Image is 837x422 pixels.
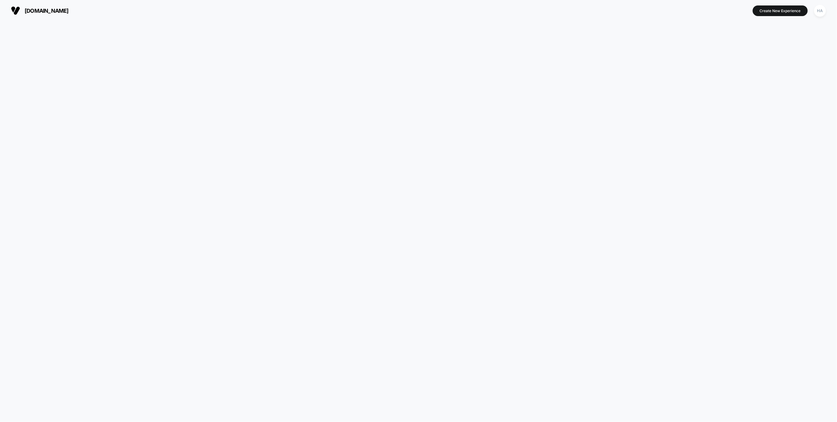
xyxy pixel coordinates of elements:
[812,5,828,17] button: HA
[11,6,20,15] img: Visually logo
[753,5,808,16] button: Create New Experience
[25,8,69,14] span: [DOMAIN_NAME]
[9,6,71,15] button: [DOMAIN_NAME]
[814,5,826,17] div: HA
